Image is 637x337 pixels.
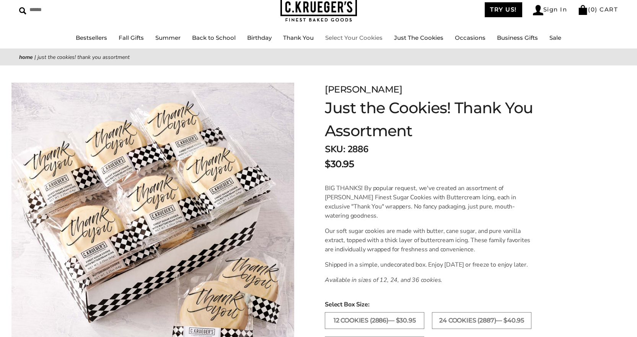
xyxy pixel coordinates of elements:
[325,96,569,142] h1: Just the Cookies! Thank You Assortment
[549,34,561,41] a: Sale
[325,312,424,329] label: 12 COOKIES (2886)— $30.95
[394,34,443,41] a: Just The Cookies
[485,2,522,17] a: TRY US!
[325,184,534,220] p: BIG THANKS! By popular request, we've created an assortment of [PERSON_NAME] Finest Sugar Cookies...
[533,5,543,15] img: Account
[19,7,26,15] img: Search
[325,34,383,41] a: Select Your Cookies
[497,34,538,41] a: Business Gifts
[578,6,618,13] a: (0) CART
[119,34,144,41] a: Fall Gifts
[325,157,354,171] span: $30.95
[533,5,567,15] a: Sign In
[283,34,314,41] a: Thank You
[325,276,442,284] em: Available in sizes of 12, 24, and 36 cookies.
[325,83,569,96] div: [PERSON_NAME]
[347,143,368,155] span: 2886
[432,312,531,329] label: 24 COOKIES (2887)— $40.95
[76,34,107,41] a: Bestsellers
[247,34,272,41] a: Birthday
[155,34,181,41] a: Summer
[325,143,345,155] strong: SKU:
[325,260,534,269] p: Shipped in a simple, undecorated box. Enjoy [DATE] or freeze to enjoy later.
[19,4,110,16] input: Search
[578,5,588,15] img: Bag
[19,54,33,61] a: Home
[19,53,618,62] nav: breadcrumbs
[34,54,36,61] span: |
[192,34,236,41] a: Back to School
[455,34,485,41] a: Occasions
[591,6,595,13] span: 0
[325,226,534,254] p: Our soft sugar cookies are made with butter, cane sugar, and pure vanilla extract, topped with a ...
[325,300,618,309] span: Select Box Size:
[37,54,130,61] span: Just the Cookies! Thank You Assortment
